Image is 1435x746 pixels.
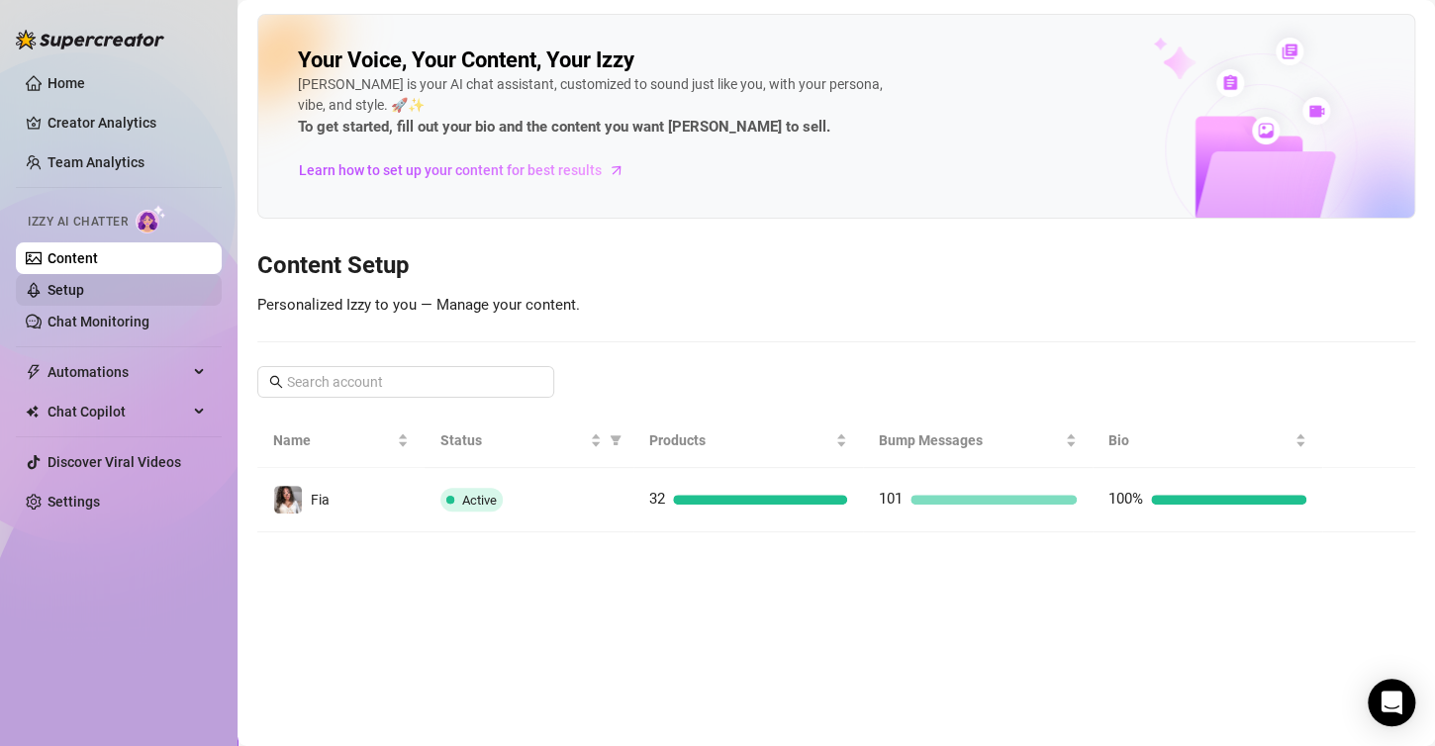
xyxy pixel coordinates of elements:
[274,486,302,513] img: Fia
[48,250,98,266] a: Content
[48,454,181,470] a: Discover Viral Videos
[1108,429,1291,451] span: Bio
[462,493,497,508] span: Active
[425,414,633,468] th: Status
[606,425,625,455] span: filter
[1093,414,1322,468] th: Bio
[257,414,425,468] th: Name
[649,429,831,451] span: Products
[48,494,100,510] a: Settings
[269,375,283,389] span: search
[1108,490,1143,508] span: 100%
[48,356,188,388] span: Automations
[16,30,164,49] img: logo-BBDzfeDw.svg
[287,371,526,393] input: Search account
[633,414,863,468] th: Products
[879,429,1061,451] span: Bump Messages
[863,414,1093,468] th: Bump Messages
[298,154,639,186] a: Learn how to set up your content for best results
[257,250,1415,282] h3: Content Setup
[26,405,39,419] img: Chat Copilot
[48,75,85,91] a: Home
[607,160,626,180] span: arrow-right
[440,429,586,451] span: Status
[48,154,144,170] a: Team Analytics
[299,159,602,181] span: Learn how to set up your content for best results
[610,434,622,446] span: filter
[48,396,188,427] span: Chat Copilot
[273,429,393,451] span: Name
[28,213,128,232] span: Izzy AI Chatter
[298,74,892,140] div: [PERSON_NAME] is your AI chat assistant, customized to sound just like you, with your persona, vi...
[48,282,84,298] a: Setup
[311,492,330,508] span: Fia
[649,490,665,508] span: 32
[298,47,634,74] h2: Your Voice, Your Content, Your Izzy
[257,296,580,314] span: Personalized Izzy to you — Manage your content.
[26,364,42,380] span: thunderbolt
[879,490,903,508] span: 101
[298,118,830,136] strong: To get started, fill out your bio and the content you want [PERSON_NAME] to sell.
[48,314,149,329] a: Chat Monitoring
[48,107,206,139] a: Creator Analytics
[136,205,166,233] img: AI Chatter
[1107,16,1414,218] img: ai-chatter-content-library-cLFOSyPT.png
[1368,679,1415,726] div: Open Intercom Messenger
